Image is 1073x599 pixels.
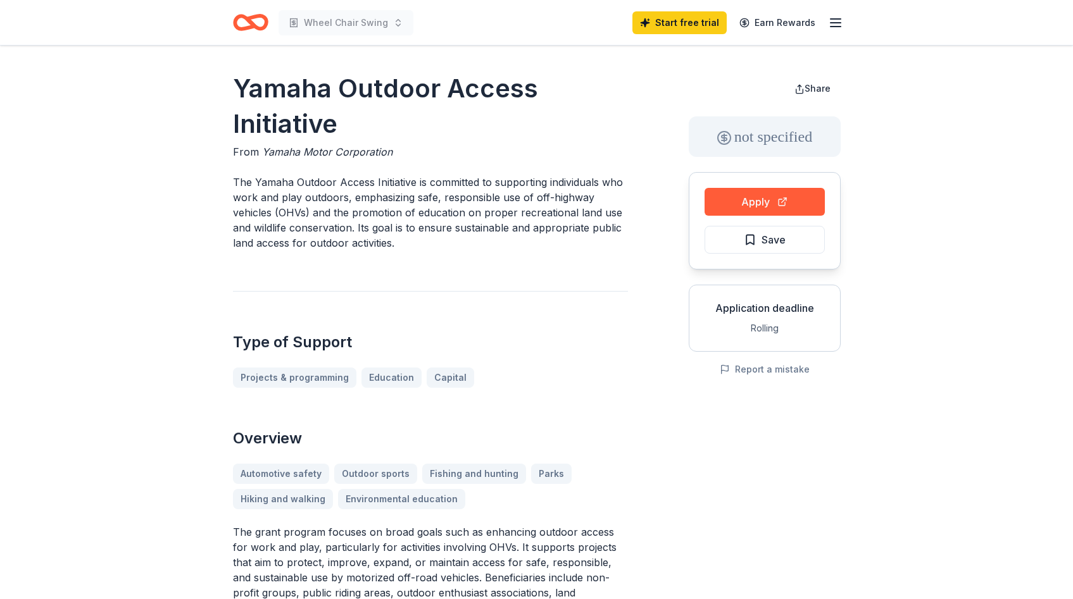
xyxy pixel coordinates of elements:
div: From [233,144,628,159]
button: Report a mistake [720,362,810,377]
a: Home [233,8,268,37]
button: Save [705,226,825,254]
a: Earn Rewards [732,11,823,34]
div: Rolling [700,321,830,336]
h1: Yamaha Outdoor Access Initiative [233,71,628,142]
button: Apply [705,188,825,216]
span: Wheel Chair Swing [304,15,388,30]
a: Start free trial [632,11,727,34]
h2: Overview [233,428,628,448]
a: Projects & programming [233,367,356,388]
div: not specified [689,116,841,157]
span: Share [805,83,831,94]
a: Capital [427,367,474,388]
div: Application deadline [700,300,830,316]
p: The Yamaha Outdoor Access Initiative is committed to supporting individuals who work and play out... [233,175,628,250]
button: Share [784,76,841,101]
span: Save [762,232,786,248]
button: Wheel Chair Swing [279,10,413,35]
a: Education [361,367,422,388]
h2: Type of Support [233,332,628,352]
span: Yamaha Motor Corporation [262,145,392,158]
